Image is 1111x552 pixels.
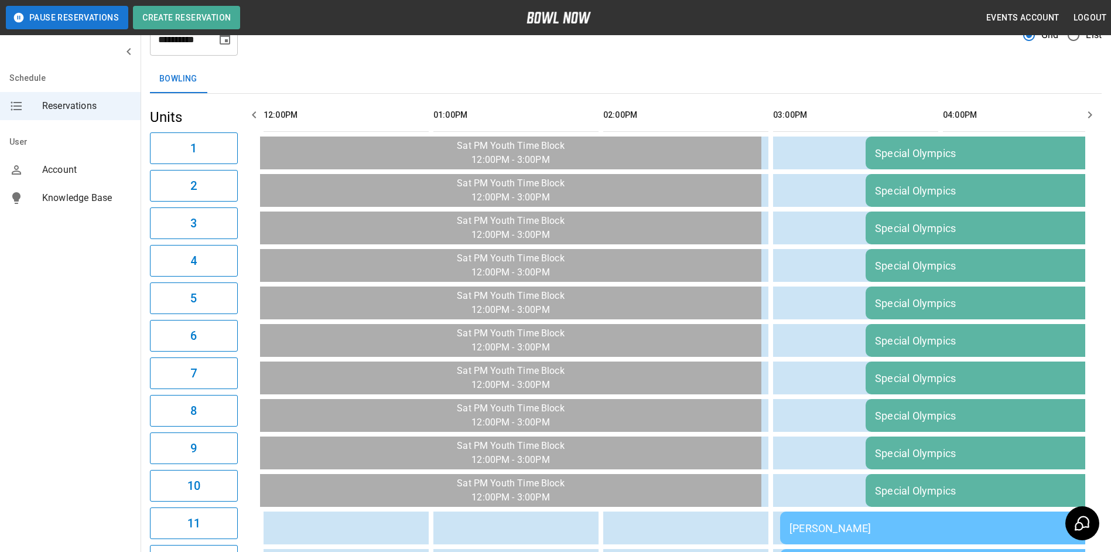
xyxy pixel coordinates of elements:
button: 9 [150,432,238,464]
h6: 3 [190,214,197,233]
h5: Units [150,108,238,127]
span: Account [42,163,131,177]
button: 1 [150,132,238,164]
button: Events Account [982,7,1064,29]
h6: 8 [190,401,197,420]
img: logo [527,12,591,23]
button: 10 [150,470,238,502]
th: 12:00PM [264,98,429,132]
button: 11 [150,507,238,539]
button: 3 [150,207,238,239]
button: 4 [150,245,238,277]
h6: 5 [190,289,197,308]
button: 2 [150,170,238,202]
h6: 7 [190,364,197,383]
div: inventory tabs [150,65,1102,93]
h6: 4 [190,251,197,270]
h6: 11 [187,514,200,533]
button: Logout [1069,7,1111,29]
span: Reservations [42,99,131,113]
h6: 2 [190,176,197,195]
button: Bowling [150,65,207,93]
div: [PERSON_NAME] [789,522,1108,534]
h6: 9 [190,439,197,458]
button: 6 [150,320,238,352]
button: Choose date, selected date is Sep 27, 2025 [213,28,237,51]
button: 7 [150,357,238,389]
button: Pause Reservations [6,6,128,29]
span: Grid [1041,28,1059,42]
h6: 10 [187,476,200,495]
span: Knowledge Base [42,191,131,205]
h6: 1 [190,139,197,158]
button: Create Reservation [133,6,240,29]
button: 8 [150,395,238,427]
span: List [1086,28,1102,42]
button: 5 [150,282,238,314]
h6: 6 [190,326,197,345]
